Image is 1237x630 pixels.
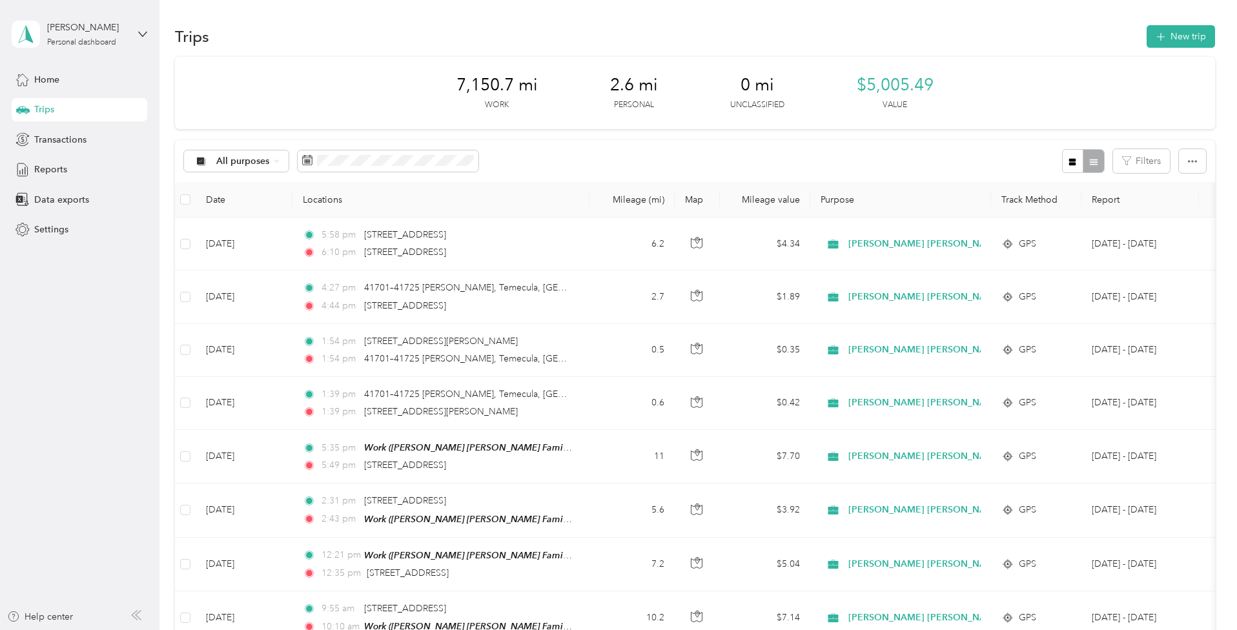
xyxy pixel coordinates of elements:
span: [PERSON_NAME] [PERSON_NAME] Family Agency [848,343,1067,357]
span: [PERSON_NAME] [PERSON_NAME] Family Agency [848,237,1067,251]
span: 5:35 pm [322,441,358,455]
span: GPS [1019,237,1036,251]
td: $5.04 [720,538,810,591]
td: [DATE] [196,324,292,377]
span: GPS [1019,290,1036,304]
span: GPS [1019,557,1036,571]
th: Mileage (mi) [589,182,675,218]
span: 1:39 pm [322,387,358,401]
button: New trip [1147,25,1215,48]
span: 2:43 pm [322,512,358,526]
span: Work ([PERSON_NAME] [PERSON_NAME] Family Agency, Inc., [STREET_ADDRESS] , [GEOGRAPHIC_DATA], [GEO... [364,514,906,525]
td: Sep 16 - 30, 2025 [1081,324,1199,377]
span: 4:27 pm [322,281,358,295]
p: Work [485,99,509,111]
span: All purposes [216,157,270,166]
span: 12:21 pm [322,548,358,562]
span: 2.6 mi [610,75,658,96]
div: [PERSON_NAME] [47,21,128,34]
td: [DATE] [196,538,292,591]
td: $7.70 [720,430,810,483]
span: [PERSON_NAME] [PERSON_NAME] Family Agency [848,396,1067,410]
span: Transactions [34,133,87,147]
td: Sep 16 - 30, 2025 [1081,483,1199,537]
td: 0.5 [589,324,675,377]
span: Home [34,73,59,86]
td: 7.2 [589,538,675,591]
span: 9:55 am [322,602,358,616]
span: 41701–41725 [PERSON_NAME], Temecula, [GEOGRAPHIC_DATA] [364,389,636,400]
td: [DATE] [196,483,292,537]
td: $4.34 [720,218,810,270]
span: [STREET_ADDRESS][PERSON_NAME] [364,406,518,417]
span: 1:54 pm [322,334,358,349]
span: Settings [34,223,68,236]
span: [STREET_ADDRESS] [364,247,446,258]
span: GPS [1019,396,1036,410]
td: Sep 16 - 30, 2025 [1081,377,1199,430]
th: Map [675,182,720,218]
span: 0 mi [741,75,774,96]
span: 41701–41725 [PERSON_NAME], Temecula, [GEOGRAPHIC_DATA] [364,282,636,293]
span: 4:44 pm [322,299,358,313]
div: Personal dashboard [47,39,116,46]
td: [DATE] [196,430,292,483]
span: GPS [1019,611,1036,625]
span: [STREET_ADDRESS][PERSON_NAME] [364,336,518,347]
span: GPS [1019,449,1036,463]
th: Report [1081,182,1199,218]
td: $0.42 [720,377,810,430]
iframe: Everlance-gr Chat Button Frame [1165,558,1237,630]
th: Locations [292,182,589,218]
button: Filters [1113,149,1170,173]
span: 5:49 pm [322,458,358,472]
span: GPS [1019,343,1036,357]
span: 6:10 pm [322,245,358,259]
h1: Trips [175,30,209,43]
span: 41701–41725 [PERSON_NAME], Temecula, [GEOGRAPHIC_DATA] [364,353,636,364]
span: [STREET_ADDRESS] [364,603,446,614]
span: Reports [34,163,67,176]
td: Sep 16 - 30, 2025 [1081,538,1199,591]
span: GPS [1019,503,1036,517]
td: Sep 16 - 30, 2025 [1081,430,1199,483]
td: 11 [589,430,675,483]
span: [PERSON_NAME] [PERSON_NAME] Family Agency [848,611,1067,625]
p: Unclassified [730,99,784,111]
td: 0.6 [589,377,675,430]
span: [STREET_ADDRESS] [364,300,446,311]
td: [DATE] [196,270,292,323]
td: 2.7 [589,270,675,323]
span: 12:35 pm [322,566,361,580]
td: 5.6 [589,483,675,537]
span: 1:54 pm [322,352,358,366]
span: Trips [34,103,54,116]
th: Purpose [810,182,991,218]
span: [PERSON_NAME] [PERSON_NAME] Family Agency [848,503,1067,517]
span: [STREET_ADDRESS] [364,495,446,506]
th: Mileage value [720,182,810,218]
button: Help center [7,610,73,624]
span: 7,150.7 mi [456,75,538,96]
td: [DATE] [196,218,292,270]
th: Track Method [991,182,1081,218]
td: Sep 16 - 30, 2025 [1081,218,1199,270]
th: Date [196,182,292,218]
span: [STREET_ADDRESS] [367,567,449,578]
td: $3.92 [720,483,810,537]
span: Work ([PERSON_NAME] [PERSON_NAME] Family Agency, Inc., [STREET_ADDRESS] , [GEOGRAPHIC_DATA], [GEO... [364,442,906,453]
span: [STREET_ADDRESS] [364,229,446,240]
td: Sep 16 - 30, 2025 [1081,270,1199,323]
span: $5,005.49 [857,75,934,96]
span: [PERSON_NAME] [PERSON_NAME] Family Agency [848,290,1067,304]
p: Personal [614,99,654,111]
td: $0.35 [720,324,810,377]
span: [STREET_ADDRESS] [364,460,446,471]
span: 5:58 pm [322,228,358,242]
p: Value [883,99,907,111]
span: [PERSON_NAME] [PERSON_NAME] Family Agency [848,557,1067,571]
td: 6.2 [589,218,675,270]
td: [DATE] [196,377,292,430]
span: [PERSON_NAME] [PERSON_NAME] Family Agency [848,449,1067,463]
